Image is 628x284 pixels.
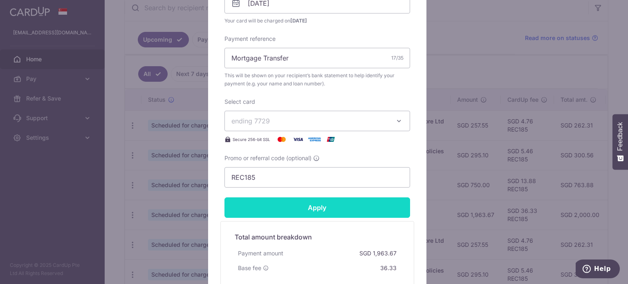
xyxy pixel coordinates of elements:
img: Visa [290,134,306,144]
button: ending 7729 [224,111,410,131]
iframe: Opens a widget where you can find more information [576,259,620,280]
button: Feedback - Show survey [612,114,628,170]
img: UnionPay [323,134,339,144]
span: Secure 256-bit SSL [233,136,270,143]
span: Base fee [238,264,261,272]
span: ending 7729 [231,117,270,125]
div: Payment amount [235,246,287,261]
div: SGD 1,963.67 [356,246,400,261]
span: Promo or referral code (optional) [224,154,312,162]
h5: Total amount breakdown [235,232,400,242]
img: American Express [306,134,323,144]
span: [DATE] [290,18,307,24]
label: Payment reference [224,35,276,43]
span: Feedback [617,122,624,151]
input: Apply [224,197,410,218]
span: This will be shown on your recipient’s bank statement to help identify your payment (e.g. your na... [224,72,410,88]
label: Select card [224,98,255,106]
div: 17/35 [391,54,404,62]
span: Your card will be charged on [224,17,410,25]
div: 36.33 [377,261,400,275]
img: Mastercard [274,134,290,144]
